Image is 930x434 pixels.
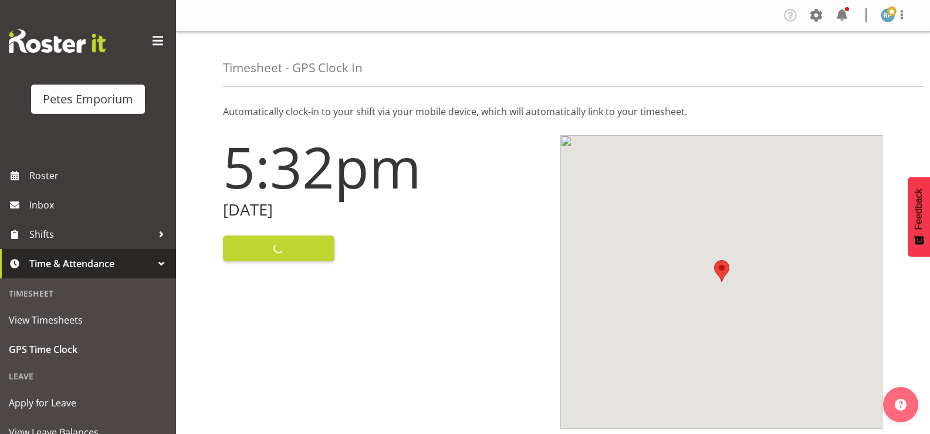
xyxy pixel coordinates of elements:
[29,255,153,272] span: Time & Attendance
[29,196,170,214] span: Inbox
[3,364,173,388] div: Leave
[914,189,924,230] span: Feedback
[9,341,167,358] span: GPS Time Clock
[29,226,153,243] span: Shifts
[9,394,167,412] span: Apply for Leave
[29,167,170,184] span: Roster
[223,105,883,119] p: Automatically clock-in to your shift via your mobile device, which will automatically link to you...
[9,29,106,53] img: Rosterit website logo
[3,281,173,305] div: Timesheet
[43,90,133,108] div: Petes Emporium
[3,305,173,335] a: View Timesheets
[223,201,546,219] h2: [DATE]
[895,399,907,411] img: help-xxl-2.png
[223,61,363,75] h4: Timesheet - GPS Clock In
[3,335,173,364] a: GPS Time Clock
[223,135,546,199] h1: 5:32pm
[3,388,173,418] a: Apply for Leave
[908,177,930,257] button: Feedback - Show survey
[9,311,167,329] span: View Timesheets
[881,8,895,22] img: reina-puketapu721.jpg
